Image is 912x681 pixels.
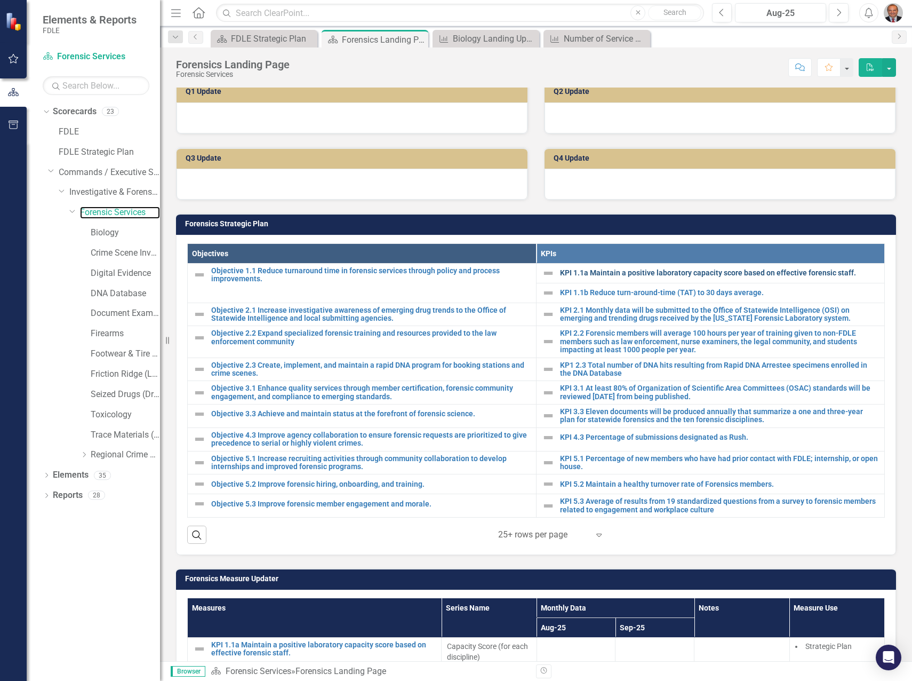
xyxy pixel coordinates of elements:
[211,666,528,678] div: »
[211,329,531,346] a: Objective 2.2 Expand specialized forensic training and resources provided to the law enforcement ...
[560,497,879,514] a: KPI 5.3 Average of results from 19 standardized questions from a survey to forensic members relat...
[69,186,160,199] a: Investigative & Forensic Services Command
[542,363,555,376] img: Not Defined
[193,456,206,469] img: Not Defined
[560,269,879,277] a: KPI 1.1a Maintain a positive laboratory capacity score based on effective forensic staff.
[211,306,531,323] a: Objective 2.1 Increase investigative awareness of emerging drug trends to the Office of Statewide...
[542,267,555,280] img: Not Defined
[59,167,160,179] a: Commands / Executive Support Branch
[193,363,206,376] img: Not Defined
[193,331,206,344] img: Not Defined
[53,469,89,481] a: Elements
[884,3,903,22] img: Chris Carney
[193,433,206,446] img: Not Defined
[554,154,890,162] h3: Q4 Update
[193,478,206,490] img: Not Defined
[560,455,879,471] a: KPI 5.1 Percentage of new members who have had prior contact with FDLE; internship, or open house.
[91,449,160,461] a: Regional Crime Labs
[91,328,160,340] a: Firearms
[560,408,879,424] a: KPI 3.3 Eleven documents will be produced annually that summarize a one and three-year plan for s...
[43,51,149,63] a: Forensic Services
[226,666,291,676] a: Forensic Services
[542,386,555,399] img: Not Defined
[193,643,206,655] img: Not Defined
[186,88,522,96] h3: Q1 Update
[560,361,879,378] a: KP1 2.3 Total number of DNA hits resulting from Rapid DNA Arrestee specimens enrolled in the DNA ...
[211,500,531,508] a: Objective 5.3 Improve forensic member engagement and morale.
[211,267,531,283] a: Objective 1.1 Reduce turnaround time in forensic services through policy and process improvements.
[542,409,555,422] img: Not Defined
[193,386,206,399] img: Not Defined
[542,308,555,321] img: Not Defined
[554,88,890,96] h3: Q2 Update
[295,666,386,676] div: Forensics Landing Page
[211,455,531,471] a: Objective 5.1 Increase recruiting activities through community collaboration to develop internshi...
[560,384,879,401] a: KPI 3.1 At least 80% of Organization of Scientific Area Committees (OSAC) standards will be revie...
[876,645,901,670] div: Open Intercom Messenger
[185,575,891,583] h3: Forensics Measure Updater
[542,287,555,299] img: Not Defined
[171,666,205,677] span: Browser
[91,368,160,381] a: Friction Ridge (Latent Prints)
[211,480,531,488] a: Objective 5.2 Improve forensic hiring, onboarding, and training.
[91,307,160,320] a: Document Examination (Questioned Documents)
[648,5,701,20] button: Search
[5,12,24,31] img: ClearPoint Strategy
[216,4,704,22] input: Search ClearPoint...
[564,32,647,45] div: Number of Service Requests Pending
[53,106,97,118] a: Scorecards
[542,456,555,469] img: Not Defined
[231,32,315,45] div: FDLE Strategic Plan
[91,389,160,401] a: Seized Drugs (Drug Chemistry)
[91,247,160,259] a: Crime Scene Investigation
[80,207,160,219] a: Forensic Services
[211,384,531,401] a: Objective 3.1 Enhance quality services through member certification, forensic community engagemen...
[211,361,531,378] a: Objective 2.3 Create, implement, and maintain a rapid DNA program for booking stations and crime ...
[435,32,537,45] a: Biology Landing Updater
[542,478,555,490] img: Not Defined
[176,59,290,70] div: Forensics Landing Page
[213,32,315,45] a: FDLE Strategic Plan
[447,641,531,662] span: Capacity Score (for each discipline)
[211,410,531,418] a: Objective 3.3 Achieve and maintain status at the forefront of forensic science.
[88,491,105,500] div: 28
[193,308,206,321] img: Not Defined
[560,289,879,297] a: KPI 1.1b Reduce turn-around-time (TAT) to 30 days average.
[185,220,891,228] h3: Forensics Strategic Plan
[102,107,119,116] div: 23
[342,33,426,46] div: Forensics Landing Page
[43,76,149,95] input: Search Below...
[59,126,160,138] a: FDLE
[560,433,879,441] a: KPI 4.3 Percentage of submissions designated as Rush.
[560,306,879,323] a: KPI 2.1 Monthly data will be submitted to the Office of Statewide Intelligence (OSI) on emerging ...
[91,267,160,280] a: Digital Evidence
[59,146,160,159] a: FDLE Strategic Plan
[805,642,852,651] span: Strategic Plan
[91,288,160,300] a: DNA Database
[546,32,647,45] a: Number of Service Requests Pending
[739,7,822,20] div: Aug-25
[211,431,531,448] a: Objective 4.3 Improve agency collaboration to ensure forensic requests are prioritized to give pr...
[176,70,290,78] div: Forensic Services
[735,3,826,22] button: Aug-25
[542,431,555,444] img: Not Defined
[211,641,436,658] a: KPI 1.1a Maintain a positive laboratory capacity score based on effective forensic staff.
[43,13,137,26] span: Elements & Reports
[542,500,555,512] img: Not Defined
[91,429,160,441] a: Trace Materials (Trace Evidence)
[186,154,522,162] h3: Q3 Update
[53,489,83,502] a: Reports
[453,32,537,45] div: Biology Landing Updater
[91,227,160,239] a: Biology
[560,329,879,354] a: KPI 2.2 Forensic members will average 100 hours per year of training given to non-FDLE members su...
[91,409,160,421] a: Toxicology
[193,408,206,421] img: Not Defined
[91,348,160,360] a: Footwear & Tire (Impression Evidence)
[193,497,206,510] img: Not Defined
[663,8,686,17] span: Search
[43,26,137,35] small: FDLE
[94,471,111,480] div: 35
[193,268,206,281] img: Not Defined
[560,480,879,488] a: KPI 5.2 Maintain a healthy turnover rate of Forensics members.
